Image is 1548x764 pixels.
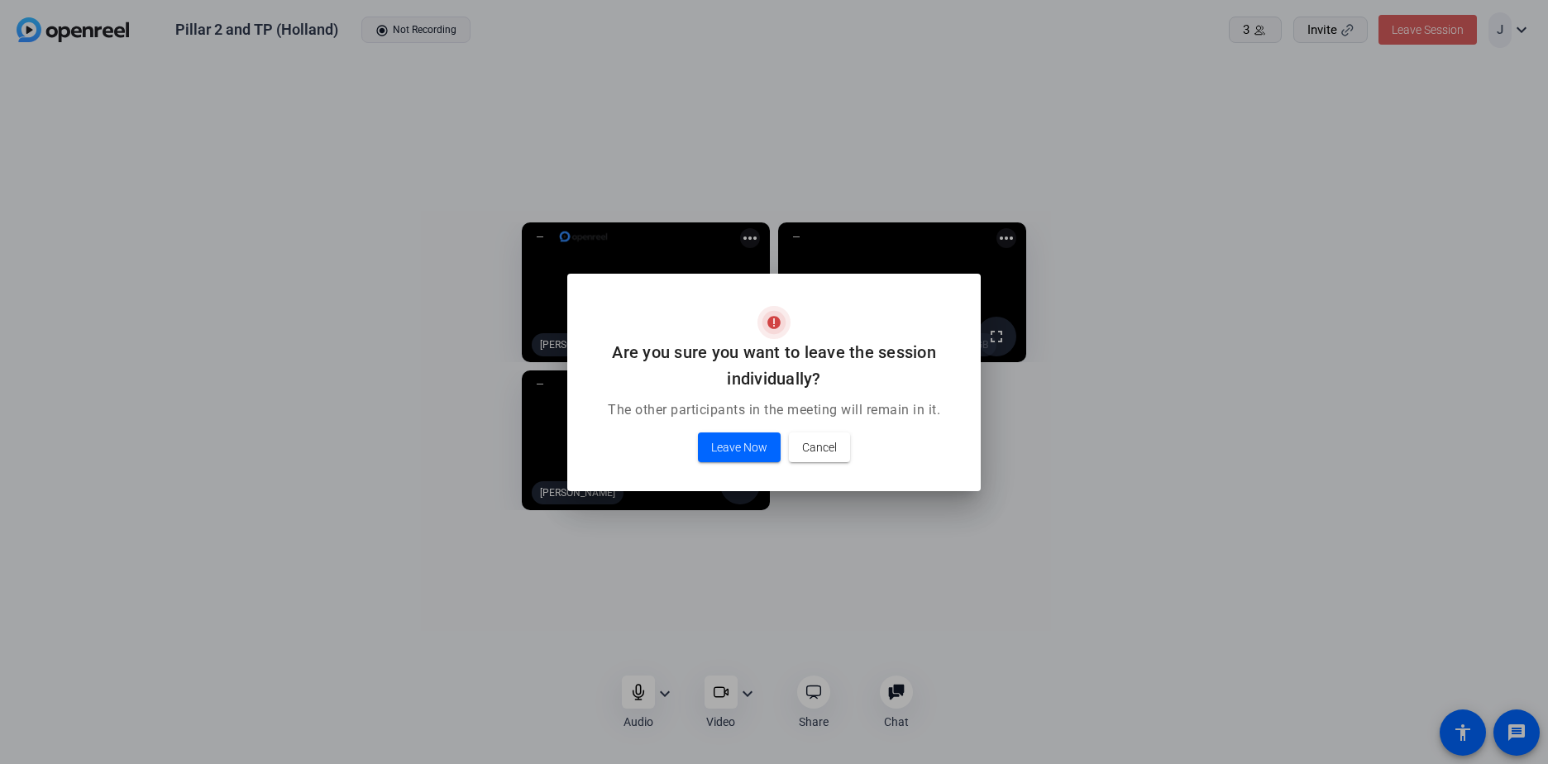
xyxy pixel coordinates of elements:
button: Cancel [789,432,850,462]
button: Leave Now [698,432,781,462]
span: Cancel [802,437,837,457]
p: The other participants in the meeting will remain in it. [587,400,961,420]
h2: Are you sure you want to leave the session individually? [587,339,961,392]
span: Leave Now [711,437,767,457]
